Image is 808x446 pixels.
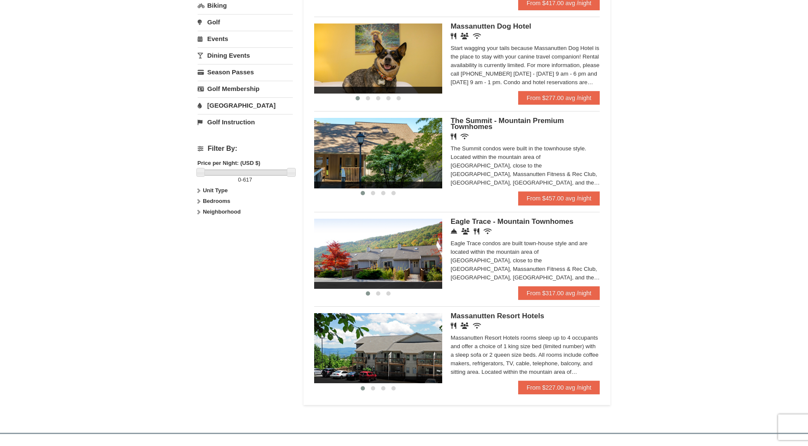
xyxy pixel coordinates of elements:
strong: Bedrooms [203,198,230,204]
strong: Unit Type [203,187,228,194]
a: From $317.00 avg /night [518,286,600,300]
i: Wireless Internet (free) [461,133,469,140]
strong: Neighborhood [203,208,241,215]
a: Season Passes [198,64,293,80]
div: The Summit condos were built in the townhouse style. Located within the mountain area of [GEOGRAP... [451,144,600,187]
i: Restaurant [451,323,456,329]
span: Massanutten Resort Hotels [451,312,544,320]
a: Golf Membership [198,81,293,97]
div: Eagle Trace condos are built town-house style and are located within the mountain area of [GEOGRA... [451,239,600,282]
span: 617 [243,176,252,183]
span: Eagle Trace - Mountain Townhomes [451,217,574,226]
a: Golf Instruction [198,114,293,130]
a: From $457.00 avg /night [518,191,600,205]
a: [GEOGRAPHIC_DATA] [198,97,293,113]
span: The Summit - Mountain Premium Townhomes [451,117,564,131]
i: Wireless Internet (free) [473,33,481,39]
label: - [198,176,293,184]
i: Wireless Internet (free) [484,228,492,235]
div: Start wagging your tails because Massanutten Dog Hotel is the place to stay with your canine trav... [451,44,600,87]
i: Wireless Internet (free) [473,323,481,329]
span: 0 [238,176,241,183]
a: Golf [198,14,293,30]
i: Banquet Facilities [461,323,469,329]
a: From $277.00 avg /night [518,91,600,105]
i: Restaurant [474,228,479,235]
a: Dining Events [198,47,293,63]
strong: Price per Night: (USD $) [198,160,260,166]
a: From $227.00 avg /night [518,381,600,394]
i: Restaurant [451,133,456,140]
span: Massanutten Dog Hotel [451,22,531,30]
div: Massanutten Resort Hotels rooms sleep up to 4 occupants and offer a choice of 1 king size bed (li... [451,334,600,376]
i: Restaurant [451,33,456,39]
i: Banquet Facilities [461,33,469,39]
i: Concierge Desk [451,228,457,235]
i: Conference Facilities [461,228,470,235]
h4: Filter By: [198,145,293,153]
a: Events [198,31,293,47]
